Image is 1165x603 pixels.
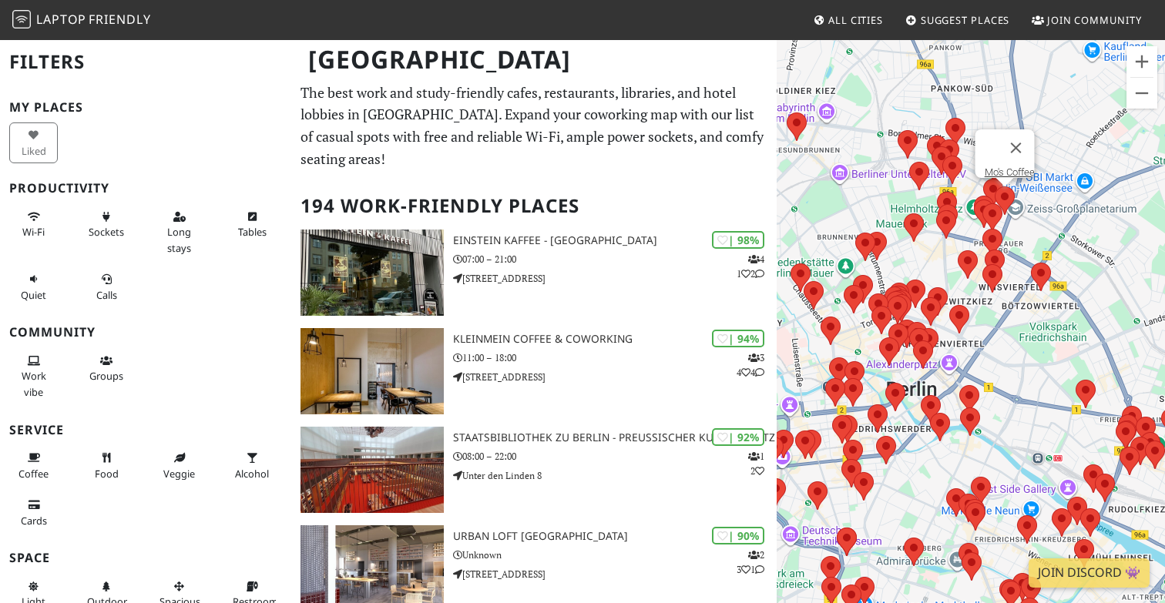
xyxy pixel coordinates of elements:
span: Join Community [1047,13,1142,27]
span: All Cities [828,13,883,27]
p: 08:00 – 22:00 [453,449,777,464]
button: Sockets [82,204,131,245]
div: | 94% [712,330,764,347]
h3: KleinMein Coffee & Coworking [453,333,777,346]
a: Mo's Coffee [985,166,1035,178]
p: Unter den Linden 8 [453,468,777,483]
p: [STREET_ADDRESS] [453,271,777,286]
span: Suggest Places [921,13,1010,27]
img: LaptopFriendly [12,10,31,28]
button: Food [82,445,131,486]
h3: Einstein Kaffee - [GEOGRAPHIC_DATA] [453,234,777,247]
button: Alcohol [228,445,277,486]
a: Einstein Kaffee - Charlottenburg | 98% 412 Einstein Kaffee - [GEOGRAPHIC_DATA] 07:00 – 21:00 [STR... [291,229,777,316]
span: Power sockets [89,225,124,239]
a: Join Community [1026,6,1148,34]
h3: Community [9,325,282,340]
div: | 98% [712,231,764,249]
h3: Productivity [9,181,282,196]
h3: URBAN LOFT [GEOGRAPHIC_DATA] [453,530,777,543]
button: Calls [82,266,131,307]
span: Coffee [18,467,49,481]
button: Veggie [155,445,203,486]
h1: [GEOGRAPHIC_DATA] [296,39,774,81]
h3: My Places [9,100,282,115]
span: Long stays [167,225,191,254]
h2: 194 Work-Friendly Places [300,183,767,229]
span: Alcohol [235,467,269,481]
img: Einstein Kaffee - Charlottenburg [300,229,444,316]
button: Zoom in [1126,46,1157,77]
span: Food [95,467,119,481]
img: Staatsbibliothek zu Berlin - Preußischer Kulturbesitz [300,427,444,513]
a: Suggest Places [899,6,1016,34]
button: Quiet [9,266,58,307]
p: 2 3 1 [737,548,764,577]
button: Close [998,129,1035,166]
p: 07:00 – 21:00 [453,252,777,266]
button: Long stays [155,204,203,260]
p: Unknown [453,548,777,562]
p: [STREET_ADDRESS] [453,567,777,581]
span: People working [22,369,46,398]
a: KleinMein Coffee & Coworking | 94% 344 KleinMein Coffee & Coworking 11:00 – 18:00 [STREET_ADDRESS] [291,328,777,414]
button: Wi-Fi [9,204,58,245]
div: | 90% [712,527,764,544]
button: Zoom out [1126,78,1157,109]
span: Video/audio calls [96,288,117,302]
p: 4 1 2 [737,252,764,281]
h3: Service [9,423,282,437]
a: Staatsbibliothek zu Berlin - Preußischer Kulturbesitz | 92% 12 Staatsbibliothek zu Berlin - Preuß... [291,427,777,513]
p: 1 2 [748,449,764,478]
h3: Space [9,551,282,565]
button: Work vibe [9,348,58,404]
button: Cards [9,492,58,533]
p: [STREET_ADDRESS] [453,370,777,384]
div: | 92% [712,428,764,446]
button: Groups [82,348,131,389]
span: Credit cards [21,514,47,528]
h2: Filters [9,39,282,85]
span: Stable Wi-Fi [22,225,45,239]
p: 11:00 – 18:00 [453,350,777,365]
a: All Cities [807,6,889,34]
span: Laptop [36,11,86,28]
span: Work-friendly tables [238,225,267,239]
p: The best work and study-friendly cafes, restaurants, libraries, and hotel lobbies in [GEOGRAPHIC_... [300,82,767,170]
p: 3 4 4 [737,350,764,380]
span: Quiet [21,288,46,302]
a: LaptopFriendly LaptopFriendly [12,7,151,34]
span: Group tables [89,369,123,383]
span: Friendly [89,11,150,28]
span: Veggie [163,467,195,481]
button: Coffee [9,445,58,486]
button: Tables [228,204,277,245]
h3: Staatsbibliothek zu Berlin - Preußischer Kulturbesitz [453,431,777,444]
img: KleinMein Coffee & Coworking [300,328,444,414]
